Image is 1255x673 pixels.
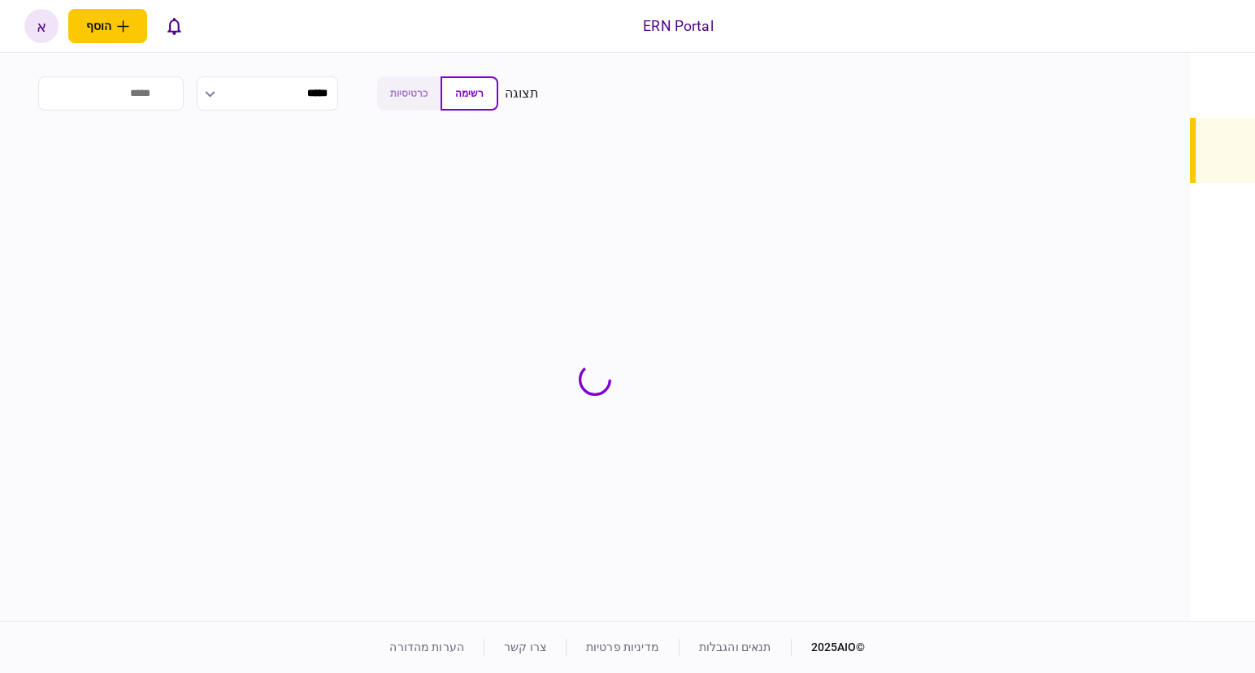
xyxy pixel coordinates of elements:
[699,640,771,653] a: תנאים והגבלות
[504,640,546,653] a: צרו קשר
[441,76,498,111] button: רשימה
[157,9,191,43] button: פתח רשימת התראות
[389,640,464,653] a: הערות מהדורה
[791,639,866,656] div: © 2025 AIO
[455,88,484,99] span: רשימה
[390,88,428,99] span: כרטיסיות
[586,640,659,653] a: מדיניות פרטיות
[505,84,540,103] div: תצוגה
[377,76,441,111] button: כרטיסיות
[68,9,147,43] button: פתח תפריט להוספת לקוח
[24,9,59,43] button: א
[643,15,713,37] div: ERN Portal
